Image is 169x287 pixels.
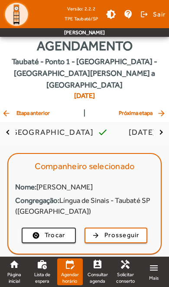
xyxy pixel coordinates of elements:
[65,259,75,270] mat-icon: edit_calendar
[45,230,65,240] span: Trocar
[116,271,135,284] span: Solicitar conserto
[33,271,52,284] span: Lista de espera
[15,196,150,216] span: Língua de Sinais - Taubaté SP ([GEOGRAPHIC_DATA])
[84,228,147,243] button: Prosseguir
[139,8,166,21] button: Sair
[22,228,76,243] button: Trocar
[61,271,79,284] span: Agendar horário
[2,258,27,285] a: Página inicial
[129,128,160,137] div: [DATE]
[113,258,138,285] a: Solicitar conserto
[29,258,55,285] a: Lista de espera
[57,258,83,285] a: Agendar horário
[37,36,133,55] span: Agendamento
[2,109,12,117] mat-icon: arrow_back
[65,3,98,14] div: Versão: 2.2.2
[9,259,19,270] mat-icon: home
[3,1,29,27] img: Logo TPE
[15,196,59,205] strong: Congregação:
[149,275,159,281] span: Mais
[153,7,166,21] span: Sair
[2,108,50,118] span: Etapa anterior
[157,109,167,117] mat-icon: arrow_forward
[35,161,135,171] h5: Companheiro selecionado
[97,127,108,137] mat-icon: check
[149,263,159,273] mat-icon: menu
[88,271,108,284] span: Consultar agenda
[36,183,93,191] span: [PERSON_NAME]
[140,258,167,285] a: Mais
[65,14,98,23] span: TPE Taubaté/SP
[84,108,85,118] span: |
[85,258,110,285] a: Consultar agenda
[119,108,167,118] span: Próxima etapa
[15,183,36,191] strong: Nome:
[5,271,24,284] span: Página inicial
[37,259,47,270] mat-icon: work_history
[120,259,130,270] mat-icon: handyman
[92,259,103,270] mat-icon: perm_contact_calendar
[104,230,140,240] span: Prosseguir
